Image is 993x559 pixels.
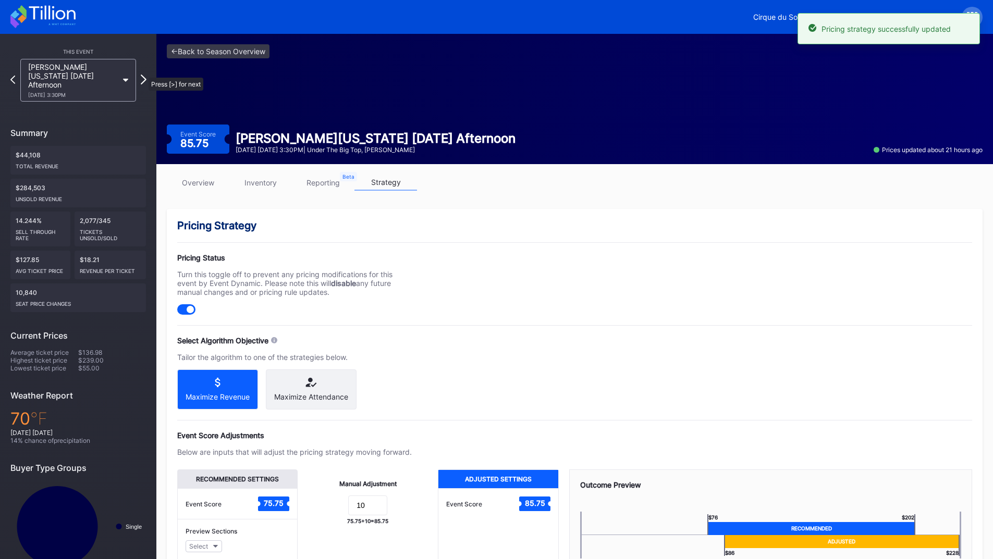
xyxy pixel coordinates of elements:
[126,524,142,530] text: Single
[10,146,146,175] div: $44,108
[177,270,412,296] div: Turn this toggle off to prevent any pricing modifications for this event by Event Dynamic. Please...
[177,353,412,362] div: Tailor the algorithm to one of the strategies below.
[78,364,146,372] div: $55.00
[16,264,65,274] div: Avg ticket price
[10,463,146,473] div: Buyer Type Groups
[274,392,348,401] div: Maximize Attendance
[707,514,718,522] div: $ 76
[753,13,936,21] div: Cirque du Soleil [PERSON_NAME][US_STATE] Primary
[10,330,146,341] div: Current Prices
[724,548,734,556] div: $ 86
[186,500,222,508] div: Event Score
[16,296,141,307] div: seat price changes
[78,349,146,356] div: $136.98
[167,175,229,191] a: overview
[902,514,915,522] div: $ 202
[10,283,146,312] div: 10,840
[16,225,65,241] div: Sell Through Rate
[10,390,146,401] div: Weather Report
[10,437,146,444] div: 14 % chance of precipitation
[189,542,208,550] div: Select
[177,336,268,345] div: Select Algorithm Objective
[874,146,983,154] div: Prices updated about 21 hours ago
[10,364,78,372] div: Lowest ticket price
[177,219,972,232] div: Pricing Strategy
[186,540,222,552] button: Select
[707,522,916,535] div: Recommended
[438,470,558,488] div: Adjusted Settings
[177,448,412,456] div: Below are inputs that will adjust the pricing strategy moving forward.
[177,253,412,262] div: Pricing Status
[236,146,516,154] div: [DATE] [DATE] 3:30PM | Under the Big Top, [PERSON_NAME]
[524,499,545,507] text: 85.75
[10,408,146,429] div: 70
[339,480,397,488] div: Manual Adjustment
[10,429,146,437] div: [DATE] [DATE]
[331,279,356,288] strong: disable
[10,128,146,138] div: Summary
[292,175,354,191] a: reporting
[75,212,146,246] div: 2,077/345
[16,159,141,169] div: Total Revenue
[186,527,289,535] div: Preview Sections
[580,480,962,489] div: Outcome Preview
[28,63,118,98] div: [PERSON_NAME][US_STATE] [DATE] Afternoon
[347,518,388,524] div: 75.75 + 10 = 85.75
[167,44,269,58] a: <-Back to Season Overview
[178,470,297,488] div: Recommended Settings
[264,499,284,507] text: 75.75
[10,349,78,356] div: Average ticket price
[10,251,70,279] div: $127.85
[28,92,118,98] div: [DATE] 3:30PM
[354,175,417,191] a: strategy
[78,356,146,364] div: $239.00
[30,408,47,429] span: ℉
[236,131,516,146] div: [PERSON_NAME][US_STATE] [DATE] Afternoon
[10,179,146,207] div: $284,503
[10,212,70,246] div: 14.244%
[446,500,482,508] div: Event Score
[177,431,972,440] div: Event Score Adjustments
[16,192,141,202] div: Unsold Revenue
[10,356,78,364] div: Highest ticket price
[946,548,960,556] div: $ 228
[80,225,141,241] div: Tickets Unsold/Sold
[822,24,951,33] div: Pricing strategy successfully updated
[180,138,211,148] div: 85.75
[10,48,146,55] div: This Event
[180,130,216,138] div: Event Score
[80,264,141,274] div: Revenue per ticket
[745,7,954,27] button: Cirque du Soleil [PERSON_NAME][US_STATE] Primary
[75,251,146,279] div: $18.21
[186,392,250,401] div: Maximize Revenue
[229,175,292,191] a: inventory
[724,535,960,548] div: Adjusted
